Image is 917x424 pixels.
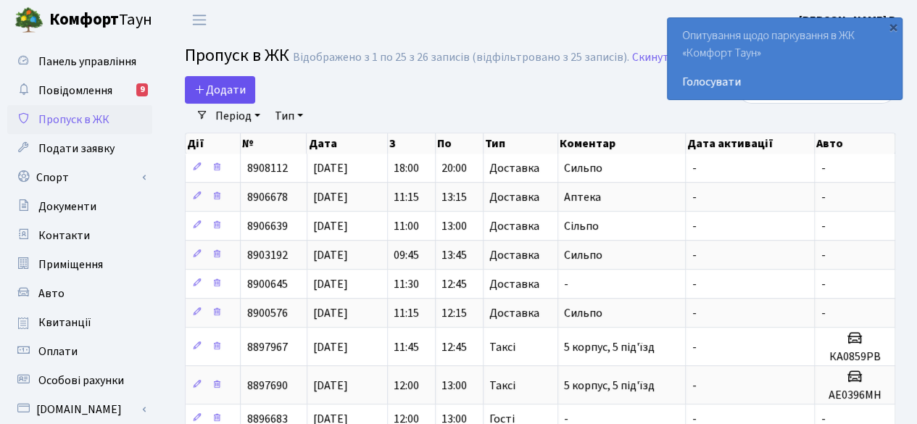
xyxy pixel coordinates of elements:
a: [PERSON_NAME] В. [799,12,900,29]
span: Доставка [489,307,539,319]
span: - [821,305,825,321]
span: 12:45 [441,339,467,355]
span: Панель управління [38,54,136,70]
span: - [692,378,696,394]
span: Пропуск в ЖК [38,112,109,128]
span: - [821,189,825,205]
span: [DATE] [313,305,348,321]
span: - [692,218,696,234]
a: Квитанції [7,308,152,337]
span: Доставка [489,191,539,203]
span: 11:00 [394,218,419,234]
span: 8900576 [246,305,287,321]
a: Контакти [7,221,152,250]
th: Дії [186,133,241,154]
a: Спорт [7,163,152,192]
span: Подати заявку [38,141,115,157]
span: 09:45 [394,247,419,263]
th: № [241,133,307,154]
a: Панель управління [7,47,152,76]
span: Таксі [489,341,515,353]
th: З [388,133,436,154]
span: [DATE] [313,218,348,234]
span: Квитанції [38,315,91,331]
span: Сільпо [564,218,599,234]
a: Додати [185,76,255,104]
span: 8906678 [246,189,287,205]
span: 11:15 [394,189,419,205]
span: 8906639 [246,218,287,234]
span: Особові рахунки [38,373,124,388]
span: Документи [38,199,96,215]
span: 12:15 [441,305,467,321]
span: 11:15 [394,305,419,321]
span: Аптека [564,189,601,205]
h5: АЕ0396МН [821,388,889,402]
span: - [821,160,825,176]
span: - [821,247,825,263]
span: 11:45 [394,339,419,355]
span: Сильпо [564,305,602,321]
a: [DOMAIN_NAME] [7,395,152,424]
span: Авто [38,286,65,302]
span: Додати [194,82,246,98]
span: Оплати [38,344,78,359]
span: 13:45 [441,247,467,263]
a: Тип [269,104,309,128]
span: [DATE] [313,189,348,205]
span: 13:15 [441,189,467,205]
th: Дата [307,133,387,154]
span: 8897967 [246,339,287,355]
span: - [692,247,696,263]
span: Доставка [489,220,539,232]
a: Подати заявку [7,134,152,163]
span: Сильпо [564,160,602,176]
span: 8900645 [246,276,287,292]
a: Період [209,104,266,128]
a: Повідомлення9 [7,76,152,105]
span: 8897690 [246,378,287,394]
span: Доставка [489,162,539,174]
span: 11:30 [394,276,419,292]
span: - [692,160,696,176]
span: - [692,189,696,205]
th: Дата активації [686,133,815,154]
a: Документи [7,192,152,221]
th: Тип [484,133,558,154]
span: Таксі [489,380,515,391]
a: Авто [7,279,152,308]
a: Приміщення [7,250,152,279]
span: 13:00 [441,218,467,234]
button: Переключити навігацію [181,8,217,32]
div: 9 [136,83,148,96]
span: 12:00 [394,378,419,394]
div: Відображено з 1 по 25 з 26 записів (відфільтровано з 25 записів). [293,51,629,65]
b: Комфорт [49,8,119,31]
a: Голосувати [682,73,887,91]
span: Приміщення [38,257,103,273]
span: [DATE] [313,339,348,355]
span: 5 корпус, 5 під'їзд [564,378,655,394]
span: - [821,276,825,292]
span: [DATE] [313,247,348,263]
a: Скинути [632,51,676,65]
a: Особові рахунки [7,366,152,395]
span: - [692,305,696,321]
a: Оплати [7,337,152,366]
span: 8908112 [246,160,287,176]
span: - [564,276,568,292]
span: - [692,276,696,292]
span: 5 корпус, 5 під'їзд [564,339,655,355]
th: По [436,133,484,154]
span: [DATE] [313,378,348,394]
span: 13:00 [441,378,467,394]
div: Опитування щодо паркування в ЖК «Комфорт Таун» [668,18,902,99]
th: Авто [815,133,895,154]
span: Таун [49,8,152,33]
span: 20:00 [441,160,467,176]
b: [PERSON_NAME] В. [799,12,900,28]
th: Коментар [558,133,686,154]
div: × [886,20,900,34]
h5: КА0859РВ [821,350,889,364]
span: [DATE] [313,160,348,176]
